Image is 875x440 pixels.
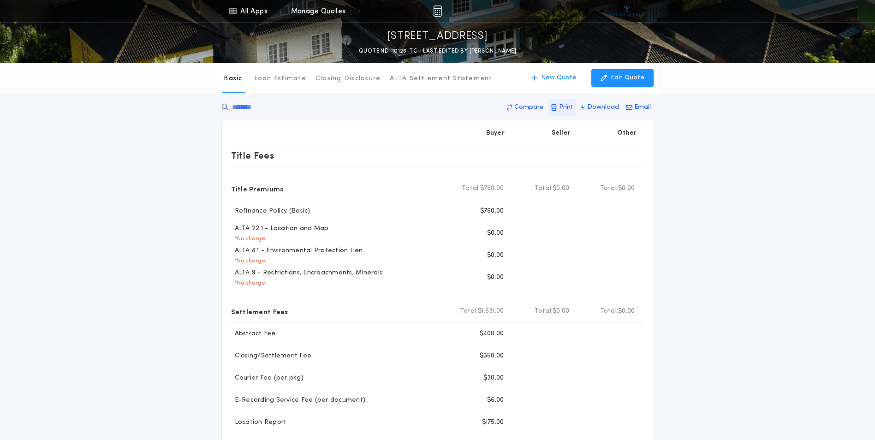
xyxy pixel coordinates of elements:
[231,304,288,319] p: Settlement Fees
[231,207,310,216] p: Refinance Policy (Basic)
[231,329,276,339] p: Abstract Fee
[600,184,619,193] b: Total:
[600,307,619,316] b: Total:
[390,74,492,83] p: ALTA Settlement Statement
[387,29,488,44] p: [STREET_ADDRESS]
[487,273,504,282] p: $0.00
[486,129,505,138] p: Buyer
[587,103,619,112] p: Download
[254,74,306,83] p: Loan Estimate
[231,279,266,287] p: * No charge
[231,181,284,196] p: Title Premiums
[487,396,504,405] p: $6.00
[553,307,569,316] span: $0.00
[487,229,504,238] p: $0.00
[433,6,442,17] img: img
[482,418,504,427] p: $175.00
[483,374,504,383] p: $30.00
[231,257,266,265] p: * No charge
[559,103,573,112] p: Print
[514,103,544,112] p: Compare
[480,351,504,361] p: $350.00
[231,351,312,361] p: Closing/Settlement Fee
[487,251,504,260] p: $0.00
[231,374,304,383] p: Courier Fee (per pkg)
[480,207,504,216] p: $760.00
[541,73,577,83] p: New Quote
[480,329,504,339] p: $400.00
[231,224,329,233] p: ALTA 22.1 - Location and Map
[231,268,383,278] p: ALTA 9 - Restrictions, Encroachments, Minerals
[224,74,242,83] p: Basic
[231,148,274,163] p: Title Fees
[623,99,654,116] button: Email
[231,396,366,405] p: E-Recording Service Fee (per document)
[617,129,637,138] p: Other
[552,129,571,138] p: Seller
[315,74,381,83] p: Closing Disclosure
[231,235,266,243] p: * No charge
[591,69,654,87] button: Edit Quote
[611,73,644,83] p: Edit Quote
[548,99,576,116] button: Print
[634,103,651,112] p: Email
[359,47,516,56] p: QUOTE ND-10126-TC - LAST EDITED BY [PERSON_NAME]
[535,307,553,316] b: Total:
[231,418,287,427] p: Location Report
[480,184,504,193] span: $760.00
[478,307,504,316] span: $1,631.00
[462,184,480,193] b: Total:
[618,184,635,193] span: $0.00
[610,6,644,16] img: vs-icon
[504,99,547,116] button: Compare
[231,246,363,256] p: ALTA 8.1 - Environmental Protection Lien
[460,307,478,316] b: Total:
[577,99,622,116] button: Download
[553,184,569,193] span: $0.00
[618,307,635,316] span: $0.00
[535,184,553,193] b: Total:
[523,69,586,87] button: New Quote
